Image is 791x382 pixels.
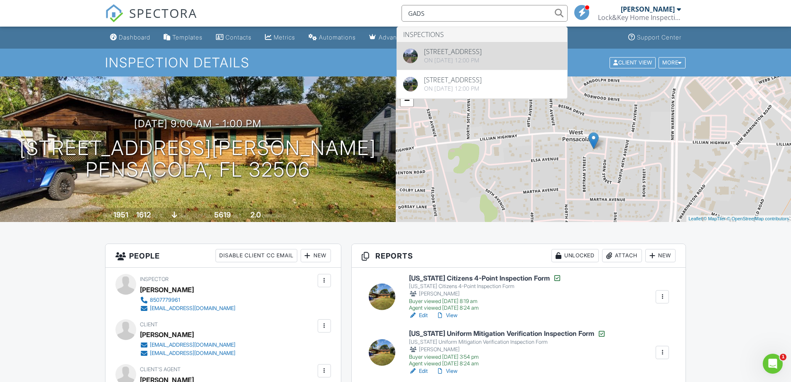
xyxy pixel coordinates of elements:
div: [PERSON_NAME] [140,283,194,296]
img: The Best Home Inspection Software - Spectora [105,4,123,22]
span: Client's Agent [140,366,181,372]
div: [STREET_ADDRESS] [424,48,482,55]
div: [EMAIL_ADDRESS][DOMAIN_NAME] [150,342,235,348]
div: [PERSON_NAME] [621,5,675,13]
div: Buyer viewed [DATE] 3:54 pm [409,354,606,360]
a: Edit [409,367,428,375]
div: Agent viewed [DATE] 8:24 am [409,360,606,367]
div: Advanced [379,34,408,41]
div: Templates [172,34,203,41]
a: View [436,367,458,375]
div: 1951 [113,210,128,219]
h3: Reports [352,244,686,268]
a: 8507779961 [140,296,235,304]
div: Client View [610,57,656,68]
div: Support Center [637,34,681,41]
span: bathrooms [262,212,286,219]
a: © MapTiler [703,216,726,221]
div: Contacts [225,34,252,41]
div: 8507779961 [150,297,180,303]
h6: [US_STATE] Uniform Mitigation Verification Inspection Form [409,330,606,338]
a: Edit [409,311,428,320]
div: Buyer viewed [DATE] 8:19 am [409,298,561,305]
a: Automations (Basic) [305,30,359,45]
h3: [DATE] 9:00 am - 1:00 pm [134,118,262,129]
div: | [686,215,791,222]
a: Advanced [366,30,411,45]
img: cover.jpg [403,49,418,63]
iframe: Intercom live chat [763,354,783,374]
div: [PERSON_NAME] [409,290,561,298]
div: [US_STATE] Citizens 4-Point Inspection Form [409,283,561,290]
div: Metrics [274,34,295,41]
div: [PERSON_NAME] [140,328,194,341]
span: SPECTORA [129,4,197,22]
a: Templates [160,30,206,45]
a: [US_STATE] Citizens 4-Point Inspection Form [US_STATE] Citizens 4-Point Inspection Form [PERSON_N... [409,274,561,311]
a: SPECTORA [105,11,197,29]
div: On [DATE] 12:00 pm [424,85,482,92]
div: Agent viewed [DATE] 8:24 am [409,305,561,311]
div: On [DATE] 12:00 pm [424,57,482,64]
a: Dashboard [107,30,154,45]
div: New [301,249,331,262]
h3: People [105,244,341,268]
h1: [STREET_ADDRESS][PERSON_NAME] Pensacola, FL 32506 [20,137,376,181]
a: [EMAIL_ADDRESS][DOMAIN_NAME] [140,341,235,349]
span: Client [140,321,158,328]
div: [EMAIL_ADDRESS][DOMAIN_NAME] [150,350,235,357]
a: © OpenStreetMap contributors [727,216,789,221]
div: Unlocked [551,249,599,262]
span: 1 [780,354,786,360]
img: cover.jpg [403,77,418,91]
div: Lock&Key Home Inspections [598,13,681,22]
div: New [645,249,676,262]
a: Zoom out [401,94,413,106]
a: Support Center [625,30,685,45]
div: Disable Client CC Email [216,249,297,262]
div: [STREET_ADDRESS] [424,76,482,83]
a: Client View [609,59,658,65]
h1: Inspection Details [105,55,686,70]
div: [EMAIL_ADDRESS][DOMAIN_NAME] [150,305,235,312]
input: Search everything... [402,5,568,22]
div: Attach [602,249,642,262]
span: sq.ft. [232,212,242,219]
div: [US_STATE] Uniform Mitigation Verification Inspection Form [409,339,606,345]
span: slab [179,212,188,219]
div: Dashboard [119,34,150,41]
a: [EMAIL_ADDRESS][DOMAIN_NAME] [140,304,235,313]
h6: [US_STATE] Citizens 4-Point Inspection Form [409,274,561,282]
a: [US_STATE] Uniform Mitigation Verification Inspection Form [US_STATE] Uniform Mitigation Verifica... [409,330,606,367]
div: [PERSON_NAME] [409,345,606,354]
div: 2.0 [250,210,261,219]
div: More [659,57,686,68]
span: sq. ft. [152,212,164,219]
div: Automations [319,34,356,41]
a: Contacts [213,30,255,45]
span: Built [103,212,112,219]
div: 1612 [136,210,151,219]
a: [EMAIL_ADDRESS][DOMAIN_NAME] [140,349,235,357]
span: Inspector [140,276,169,282]
a: Metrics [262,30,299,45]
li: Inspections [397,27,567,42]
a: View [436,311,458,320]
div: 5619 [214,210,231,219]
a: Leaflet [688,216,702,221]
span: Lot Size [196,212,213,219]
